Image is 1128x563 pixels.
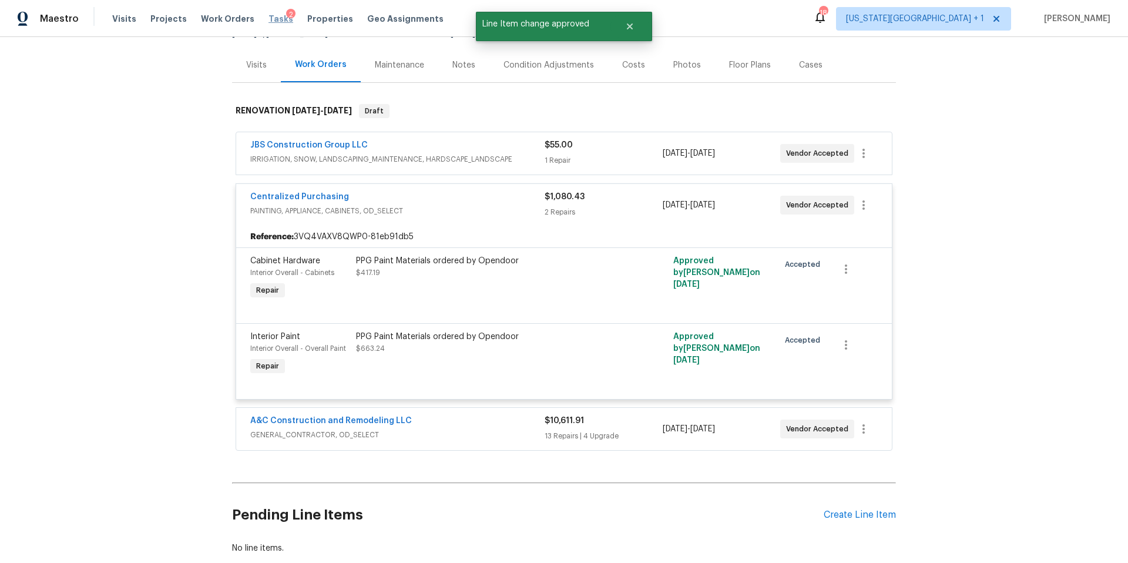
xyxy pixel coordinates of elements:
span: [DATE] [690,201,715,209]
span: Repair [251,360,284,372]
span: - [292,106,352,115]
div: Visits [246,59,267,71]
span: Renovation [405,29,540,38]
span: - [663,423,715,435]
div: Cases [799,59,822,71]
span: Interior Paint [250,333,300,341]
a: A&C Construction and Remodeling LLC [250,417,412,425]
div: 18 [819,7,827,19]
div: Maintenance [375,59,424,71]
span: [DATE] [451,29,475,38]
span: PAINTING, APPLIANCE, CABINETS, OD_SELECT [250,205,545,217]
span: Work Orders [201,13,254,25]
span: Vendor Accepted [786,199,853,211]
span: [DATE] [663,425,687,433]
span: [DATE] [232,29,257,38]
span: [PERSON_NAME] [1039,13,1110,25]
span: $1,080.43 [545,193,585,201]
div: 3VQ4VAXV8QWP0-81eb91db5 [236,226,892,247]
div: No line items. [232,542,896,554]
span: Draft [360,105,388,117]
span: Interior Overall - Cabinets [250,269,334,276]
div: Costs [622,59,645,71]
span: $10,611.91 [545,417,584,425]
span: [DATE] [292,106,320,115]
span: - [663,199,715,211]
span: Cabinet Hardware [250,257,320,265]
div: Work Orders [295,59,347,71]
span: [US_STATE][GEOGRAPHIC_DATA] + 1 [846,13,984,25]
span: GENERAL_CONTRACTOR, OD_SELECT [250,429,545,441]
span: [DATE] [690,425,715,433]
span: [DATE] [663,149,687,157]
span: Repair [251,284,284,296]
span: [DATE] [663,201,687,209]
span: Vendor Accepted [786,423,853,435]
h6: RENOVATION [236,104,352,118]
h2: Pending Line Items [232,488,824,542]
span: $417.19 [356,269,380,276]
div: Photos [673,59,701,71]
span: Approved by [PERSON_NAME] on [673,333,760,364]
span: Geo Assignments [367,13,444,25]
div: 13 Repairs | 4 Upgrade [545,430,662,442]
span: - [451,29,503,38]
div: 1 Repair [545,155,662,166]
span: Projects [150,13,187,25]
div: Create Line Item [824,510,896,521]
div: Floor Plans [729,59,771,71]
button: Close [610,15,649,38]
span: [DATE] [673,280,700,289]
span: Maestro [40,13,79,25]
span: [DATE] [690,149,715,157]
span: Properties [307,13,353,25]
div: Notes [452,59,475,71]
a: Centralized Purchasing [250,193,349,201]
div: 2 [286,9,296,21]
span: - [663,148,715,159]
a: JBS Construction Group LLC [250,141,368,149]
div: Condition Adjustments [503,59,594,71]
span: [DATE] [324,106,352,115]
span: Accepted [785,259,825,270]
span: [DATE] [673,356,700,364]
div: PPG Paint Materials ordered by Opendoor [356,255,613,267]
span: Accepted [785,334,825,346]
span: Vendor Accepted [786,148,853,159]
span: Line Item change approved [476,12,610,36]
span: Interior Overall - Overall Paint [250,345,346,352]
span: Approved by [PERSON_NAME] on [673,257,760,289]
span: $663.24 [356,345,385,352]
b: Reference: [250,231,294,243]
div: RENOVATION [DATE]-[DATE]Draft [232,92,896,130]
div: PPG Paint Materials ordered by Opendoor [356,331,613,343]
span: $55.00 [545,141,573,149]
span: Tasks [268,15,293,23]
div: 2 Repairs [545,206,662,218]
span: Visits [112,13,136,25]
span: IRRIGATION, SNOW, LANDSCAPING_MAINTENANCE, HARDSCAPE_LANDSCAPE [250,153,545,165]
